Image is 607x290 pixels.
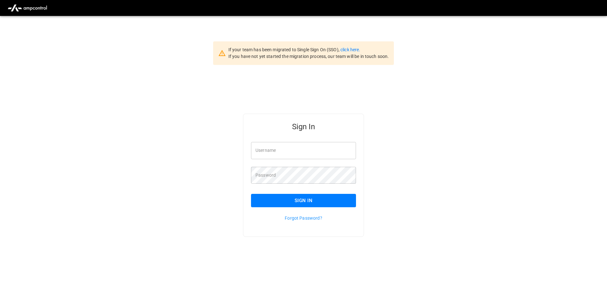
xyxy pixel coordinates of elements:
[5,2,50,14] img: ampcontrol.io logo
[251,215,356,221] p: Forgot Password?
[228,47,340,52] span: If your team has been migrated to Single Sign On (SSO),
[340,47,360,52] a: click here.
[251,122,356,132] h5: Sign In
[228,54,389,59] span: If you have not yet started the migration process, our team will be in touch soon.
[251,194,356,207] button: Sign In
